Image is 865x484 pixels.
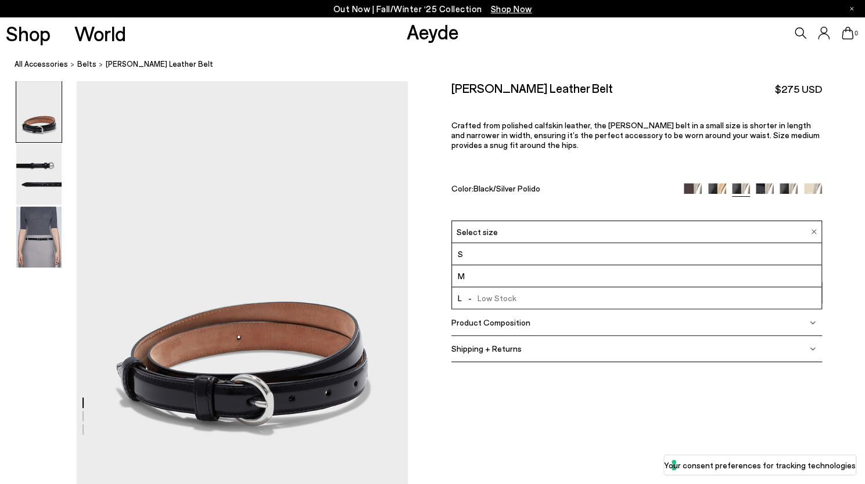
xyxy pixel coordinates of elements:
[457,226,498,238] span: Select size
[16,81,62,142] img: Reed Leather Belt - Image 1
[664,455,856,475] button: Your consent preferences for tracking technologies
[74,23,126,44] a: World
[333,2,532,16] p: Out Now | Fall/Winter ‘25 Collection
[664,459,856,471] label: Your consent preferences for tracking technologies
[491,3,532,14] span: Navigate to /collections/new-in
[6,23,51,44] a: Shop
[775,82,822,96] span: $275 USD
[853,30,859,37] span: 0
[451,81,613,95] h2: [PERSON_NAME] Leather Belt
[458,269,465,283] span: M
[16,207,62,268] img: Reed Leather Belt - Image 3
[462,293,478,303] span: -
[15,49,865,81] nav: breadcrumb
[77,59,96,68] span: belts
[458,291,462,305] span: L
[451,120,820,150] span: Crafted from polished calfskin leather, the [PERSON_NAME] belt in a small size is shorter in leng...
[462,291,516,305] span: Low Stock
[77,58,96,70] a: belts
[406,19,458,44] a: Aeyde
[842,27,853,39] a: 0
[106,58,213,70] span: [PERSON_NAME] Leather Belt
[451,344,522,353] span: Shipping + Returns
[810,320,816,326] img: svg%3E
[810,346,816,352] img: svg%3E
[458,247,463,261] span: S
[451,183,672,197] div: Color:
[451,317,530,327] span: Product Composition
[473,183,540,193] span: Black/Silver Polido
[16,144,62,205] img: Reed Leather Belt - Image 2
[15,58,68,70] a: All Accessories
